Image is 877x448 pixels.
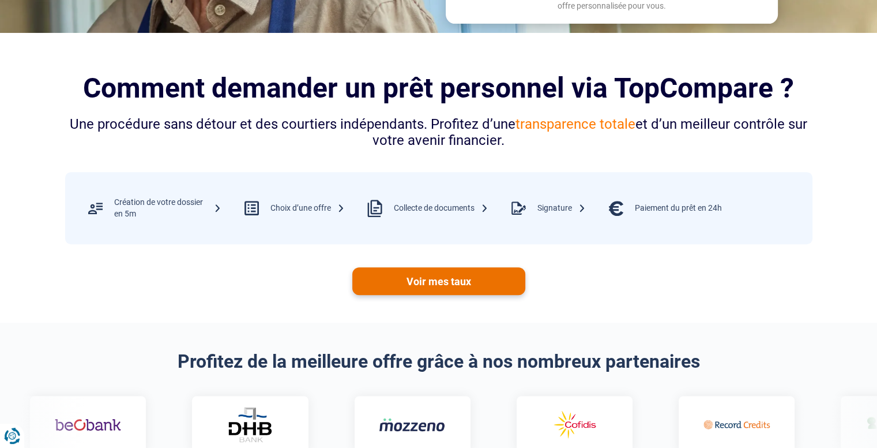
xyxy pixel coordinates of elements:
div: Création de votre dossier en 5m [114,197,221,219]
div: Une procédure sans détour et des courtiers indépendants. Profitez d’une et d’un meilleur contrôle... [65,116,812,150]
div: Signature [537,203,586,214]
h2: Comment demander un prêt personnel via TopCompare ? [65,72,812,104]
span: transparence totale [515,116,635,132]
img: Mozzeno [379,417,445,432]
img: DHB Bank [227,407,273,442]
img: Cofidis [541,408,607,442]
a: Voir mes taux [352,267,525,295]
img: Beobank [54,408,121,442]
div: Paiement du prêt en 24h [635,203,722,214]
div: Choix d’une offre [270,203,345,214]
div: Collecte de documents [394,203,488,214]
img: Record credits [703,408,769,442]
h2: Profitez de la meilleure offre grâce à nos nombreux partenaires [65,350,812,372]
